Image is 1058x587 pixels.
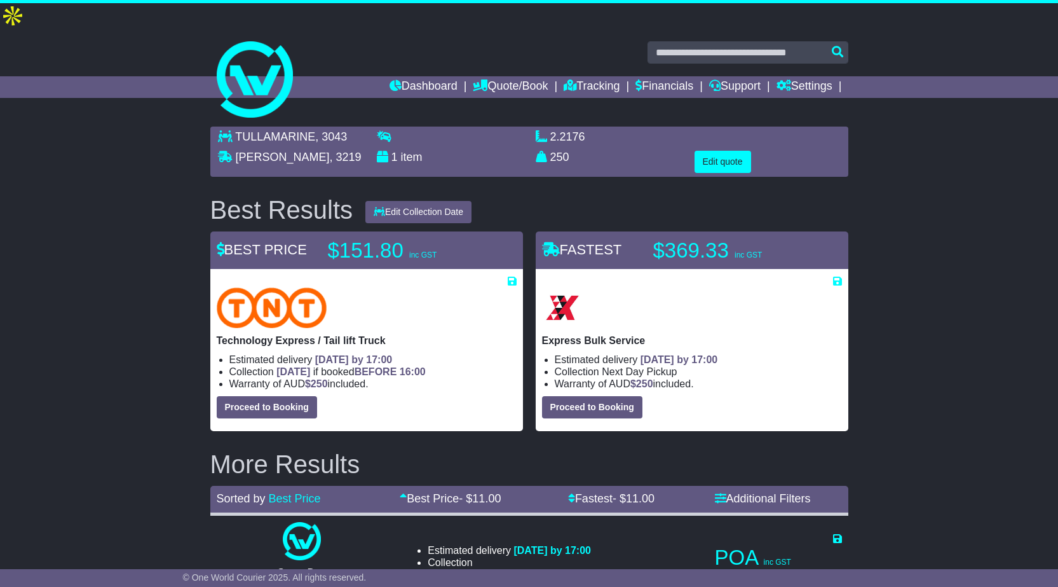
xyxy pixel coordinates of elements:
[365,201,471,223] button: Edit Collection Date
[217,242,307,258] span: BEST PRICE
[276,366,425,377] span: if booked
[390,76,458,98] a: Dashboard
[613,492,654,505] span: - $
[330,151,362,163] span: , 3219
[709,76,761,98] a: Support
[542,287,583,328] img: Border Express: Express Bulk Service
[269,492,321,505] a: Best Price
[217,396,317,418] button: Proceed to Booking
[641,354,718,365] span: [DATE] by 17:00
[305,378,328,389] span: $
[204,196,360,224] div: Best Results
[636,378,653,389] span: 250
[764,558,791,567] span: inc GST
[401,151,423,163] span: item
[473,76,548,98] a: Quote/Book
[355,366,397,377] span: BEFORE
[550,151,569,163] span: 250
[555,378,842,390] li: Warranty of AUD included.
[236,151,330,163] span: [PERSON_NAME]
[283,522,321,560] img: One World Courier: Same Day Nationwide(quotes take 0.5-1 hour)
[653,238,812,263] p: $369.33
[695,151,751,173] button: Edit quote
[315,354,393,365] span: [DATE] by 17:00
[315,130,347,143] span: , 3043
[555,354,842,366] li: Estimated delivery
[217,492,266,505] span: Sorted by
[229,378,517,390] li: Warranty of AUD included.
[409,251,437,259] span: inc GST
[735,251,762,259] span: inc GST
[777,76,832,98] a: Settings
[428,556,591,569] li: Collection
[513,545,591,556] span: [DATE] by 17:00
[400,492,501,505] a: Best Price- $11.00
[328,238,487,263] p: $151.80
[428,544,591,556] li: Estimated delivery
[542,242,622,258] span: FASTEST
[217,287,327,328] img: TNT Domestic: Technology Express / Tail lift Truck
[459,492,501,505] span: - $
[391,151,398,163] span: 1
[217,335,517,347] p: Technology Express / Tail lift Truck
[229,366,517,378] li: Collection
[183,572,367,583] span: © One World Courier 2025. All rights reserved.
[276,366,310,377] span: [DATE]
[626,492,654,505] span: 11.00
[568,492,654,505] a: Fastest- $11.00
[550,130,585,143] span: 2.2176
[229,354,517,366] li: Estimated delivery
[542,335,842,347] p: Express Bulk Service
[715,545,842,570] p: POA
[602,366,677,377] span: Next Day Pickup
[210,450,848,478] h2: More Results
[542,396,642,418] button: Proceed to Booking
[564,76,620,98] a: Tracking
[630,378,653,389] span: $
[311,378,328,389] span: 250
[715,492,811,505] a: Additional Filters
[635,76,693,98] a: Financials
[235,130,315,143] span: TULLAMARINE
[472,492,501,505] span: 11.00
[400,366,426,377] span: 16:00
[555,366,842,378] li: Collection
